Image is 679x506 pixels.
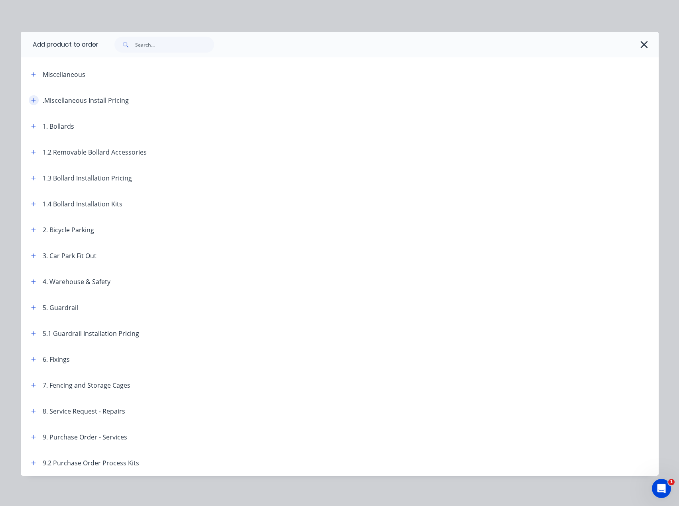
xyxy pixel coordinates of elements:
div: 7. Fencing and Storage Cages [43,380,130,390]
div: 2. Bicycle Parking [43,225,94,235]
div: 1.3 Bollard Installation Pricing [43,173,132,183]
iframe: Intercom live chat [652,479,671,498]
div: 1.4 Bollard Installation Kits [43,199,122,209]
div: 1.2 Removable Bollard Accessories [43,147,147,157]
div: Miscellaneous [43,70,85,79]
span: 1 [668,479,675,485]
div: .Miscellaneous Install Pricing [43,96,129,105]
div: 5.1 Guardrail Installation Pricing [43,329,139,338]
input: Search... [135,37,214,53]
div: 6. Fixings [43,355,70,364]
div: 9.2 Purchase Order Process Kits [43,458,139,468]
div: 9. Purchase Order - Services [43,432,127,442]
div: 5. Guardrail [43,303,78,312]
div: 1. Bollards [43,122,74,131]
div: 8. Service Request - Repairs [43,406,125,416]
div: 4. Warehouse & Safety [43,277,110,286]
div: 3. Car Park Fit Out [43,251,96,261]
div: Add product to order [21,32,98,57]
